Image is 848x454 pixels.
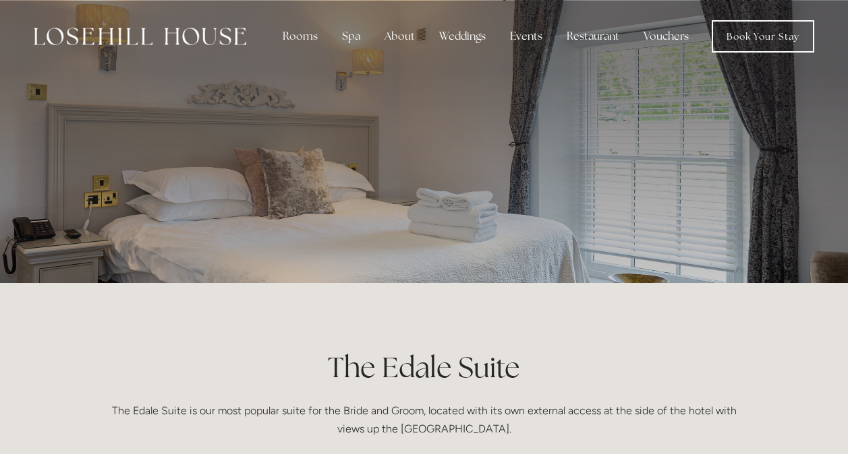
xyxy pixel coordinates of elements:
div: Spa [331,23,371,50]
div: About [374,23,426,50]
a: Vouchers [633,23,700,50]
div: Restaurant [556,23,630,50]
div: Rooms [272,23,329,50]
a: Book Your Stay [712,20,814,53]
div: Events [499,23,553,50]
div: Weddings [428,23,497,50]
img: Losehill House [34,28,246,45]
p: The Edale Suite is our most popular suite for the Bride and Groom, located with its own external ... [102,401,747,438]
h1: The Edale Suite [102,348,747,387]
